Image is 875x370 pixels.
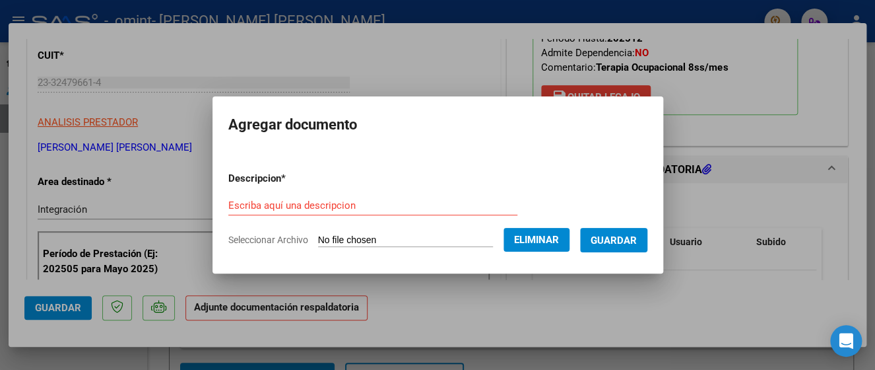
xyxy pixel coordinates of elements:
[514,234,559,246] span: Eliminar
[830,325,862,357] div: Open Intercom Messenger
[580,228,647,252] button: Guardar
[228,171,354,186] p: Descripcion
[228,112,647,137] h2: Agregar documento
[591,235,637,246] span: Guardar
[228,235,308,245] span: Seleccionar Archivo
[503,228,569,252] button: Eliminar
